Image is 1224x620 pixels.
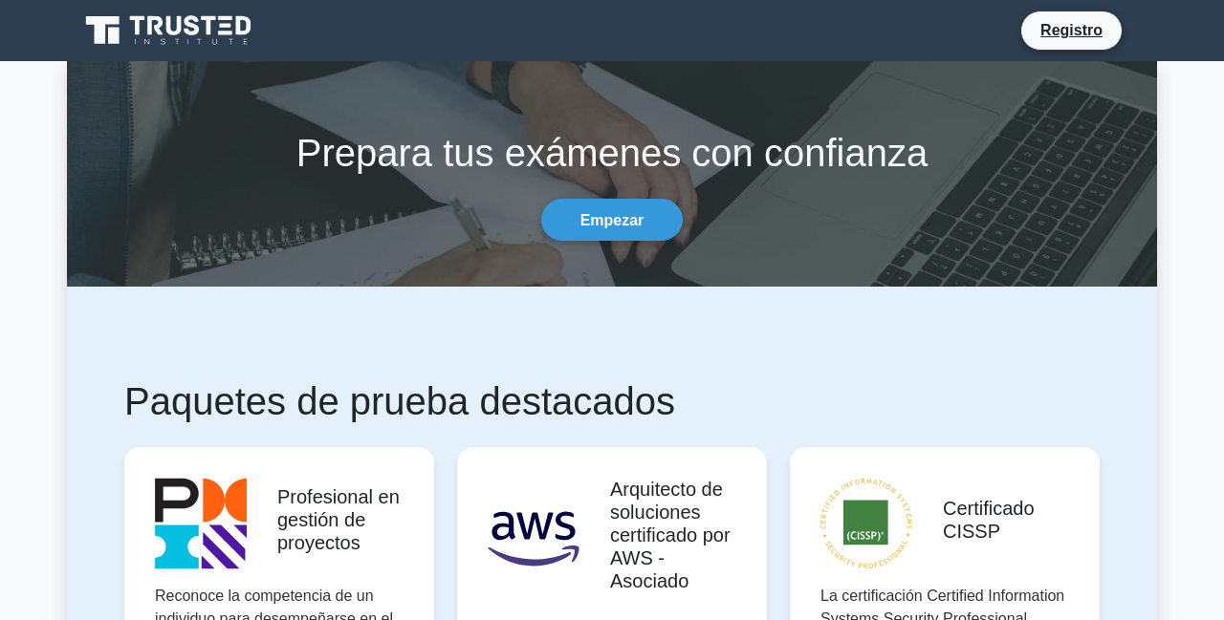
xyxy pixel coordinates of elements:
[296,132,928,174] font: Prepara tus exámenes con confianza
[1040,22,1103,38] font: Registro
[580,212,645,228] font: Empezar
[1029,18,1114,42] a: Registro
[124,380,675,422] font: Paquetes de prueba destacados
[541,199,684,240] a: Empezar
